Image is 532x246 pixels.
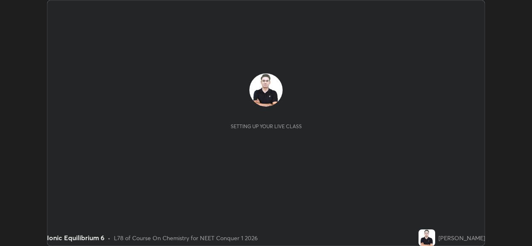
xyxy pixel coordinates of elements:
div: L78 of Course On Chemistry for NEET Conquer 1 2026 [114,234,258,242]
div: • [108,234,111,242]
div: Ionic Equilibrium 6 [47,233,104,243]
img: 07289581f5164c24b1d22cb8169adb0f.jpg [249,73,283,107]
div: Setting up your live class [231,123,302,129]
div: [PERSON_NAME] [438,234,485,242]
img: 07289581f5164c24b1d22cb8169adb0f.jpg [419,229,435,246]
